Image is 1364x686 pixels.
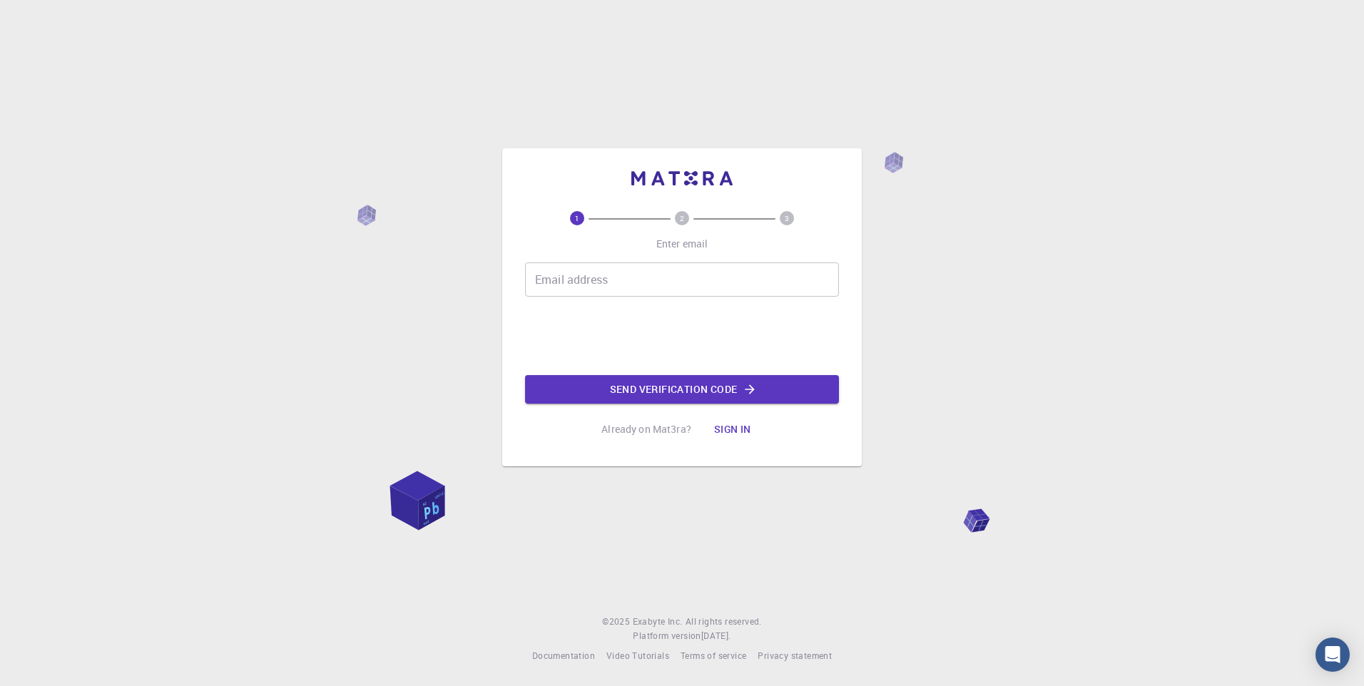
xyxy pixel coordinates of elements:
[681,649,746,663] a: Terms of service
[1315,638,1350,672] div: Open Intercom Messenger
[758,650,832,661] span: Privacy statement
[686,615,762,629] span: All rights reserved.
[575,213,579,223] text: 1
[633,615,683,629] a: Exabyte Inc.
[680,213,684,223] text: 2
[785,213,789,223] text: 3
[602,615,632,629] span: © 2025
[532,650,595,661] span: Documentation
[758,649,832,663] a: Privacy statement
[633,629,701,643] span: Platform version
[681,650,746,661] span: Terms of service
[606,649,669,663] a: Video Tutorials
[656,237,708,251] p: Enter email
[703,415,763,444] button: Sign in
[525,375,839,404] button: Send verification code
[701,630,731,641] span: [DATE] .
[633,615,683,627] span: Exabyte Inc.
[601,422,691,436] p: Already on Mat3ra?
[574,308,790,364] iframe: reCAPTCHA
[532,649,595,663] a: Documentation
[606,650,669,661] span: Video Tutorials
[701,629,731,643] a: [DATE].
